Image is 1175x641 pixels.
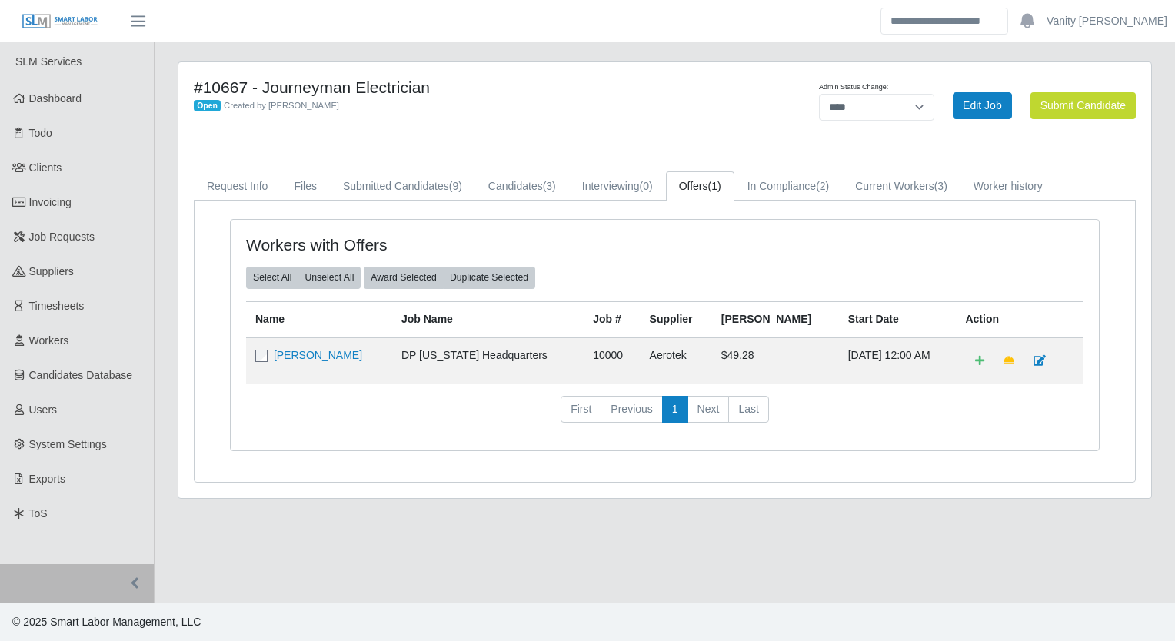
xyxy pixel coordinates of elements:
a: Add Default Cost Code [965,347,994,374]
th: Action [956,301,1083,337]
a: Interviewing [569,171,666,201]
td: [DATE] 12:00 AM [839,337,957,384]
a: 1 [662,396,688,423]
td: $49.28 [712,337,839,384]
th: [PERSON_NAME] [712,301,839,337]
span: Created by [PERSON_NAME] [224,101,339,110]
img: SLM Logo [22,13,98,30]
span: System Settings [29,438,107,450]
span: Dashboard [29,92,82,105]
nav: pagination [246,396,1083,436]
h4: Workers with Offers [246,235,581,254]
div: bulk actions [246,267,361,288]
span: (3) [934,180,947,192]
input: Search [880,8,1008,35]
span: (0) [640,180,653,192]
span: Exports [29,473,65,485]
span: Workers [29,334,69,347]
button: Select All [246,267,298,288]
span: (2) [816,180,829,192]
label: Admin Status Change: [819,82,888,93]
span: ToS [29,507,48,520]
a: Vanity [PERSON_NAME] [1047,13,1167,29]
td: Aerotek [641,337,712,384]
span: © 2025 Smart Labor Management, LLC [12,616,201,628]
th: Job # [584,301,640,337]
a: Submitted Candidates [330,171,475,201]
a: Edit Job [953,92,1012,119]
th: Start Date [839,301,957,337]
button: Unselect All [298,267,361,288]
a: Make Team Lead [994,347,1024,374]
span: Open [194,100,221,112]
span: Clients [29,161,62,174]
a: [PERSON_NAME] [274,349,362,361]
a: Files [281,171,330,201]
a: Current Workers [842,171,960,201]
a: Request Info [194,171,281,201]
th: Supplier [641,301,712,337]
span: SLM Services [15,55,82,68]
span: Job Requests [29,231,95,243]
span: (9) [449,180,462,192]
button: Submit Candidate [1030,92,1136,119]
span: Users [29,404,58,416]
th: Name [246,301,392,337]
div: bulk actions [364,267,535,288]
td: 10000 [584,337,640,384]
span: Timesheets [29,300,85,312]
a: Offers [666,171,734,201]
td: DP [US_STATE] Headquarters [392,337,584,384]
button: Award Selected [364,267,444,288]
a: Candidates [475,171,569,201]
span: (1) [708,180,721,192]
h4: #10667 - Journeyman Electrician [194,78,734,97]
a: In Compliance [734,171,843,201]
span: Todo [29,127,52,139]
th: Job Name [392,301,584,337]
span: Invoicing [29,196,72,208]
span: (3) [543,180,556,192]
a: Worker history [960,171,1056,201]
span: Suppliers [29,265,74,277]
span: Candidates Database [29,369,133,381]
button: Duplicate Selected [443,267,535,288]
